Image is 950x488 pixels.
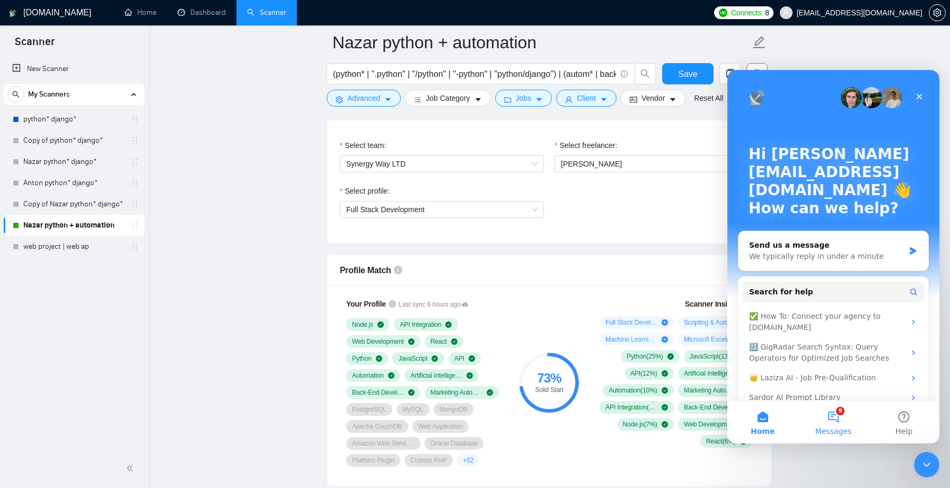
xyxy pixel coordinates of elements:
[621,71,628,77] span: info-circle
[706,437,736,446] span: React ( 6 %)
[662,404,668,411] span: check-circle
[130,221,139,230] span: holder
[23,215,124,236] a: Nazar python + automation
[635,63,656,84] button: search
[23,194,124,215] a: Copy of Nazar python* django*
[399,300,468,310] span: Last sync 6 hours ago
[398,354,427,363] span: JavaScript
[685,300,742,308] span: Scanner Insights
[345,185,390,197] span: Select profile:
[469,355,475,362] span: check-circle
[667,353,674,360] span: check-circle
[346,300,386,308] span: Your Profile
[340,140,386,151] label: Select team:
[430,388,482,397] span: Marketing Automation
[504,95,512,103] span: folder
[454,354,464,363] span: API
[630,369,657,378] span: API ( 12 %)
[410,371,462,380] span: Artificial Intelligence
[684,403,736,412] span: Back-End Development ( 8 %)
[535,95,543,103] span: caret-down
[635,69,655,79] span: search
[332,29,750,56] input: Scanner name...
[23,109,124,130] a: python* django*
[352,422,402,431] span: Apache CouchDB
[727,70,939,443] iframe: Intercom live chat
[125,8,156,17] a: homeHome
[929,8,946,17] a: setting
[402,405,424,414] span: MySQL
[336,95,343,103] span: setting
[782,9,790,16] span: user
[662,336,668,343] span: plus-circle
[377,321,384,328] span: check-circle
[662,319,668,326] span: plus-circle
[130,158,139,166] span: holder
[605,335,657,344] span: Machine Learning ( 9 %)
[23,130,124,151] a: Copy of python* django*
[126,463,137,474] span: double-left
[6,34,63,56] span: Scanner
[4,84,144,257] li: My Scanners
[662,421,668,428] span: check-circle
[432,355,438,362] span: check-circle
[28,84,70,105] span: My Scanners
[684,420,736,429] span: Web Development ( 7 %)
[914,452,939,477] iframe: Intercom live chat
[388,372,394,379] span: check-circle
[747,69,767,79] span: delete
[130,115,139,124] span: holder
[684,386,736,395] span: Marketing Automation ( 9 %)
[627,352,663,361] span: Python ( 25 %)
[474,95,482,103] span: caret-down
[929,8,945,17] span: setting
[12,58,136,80] a: New Scanner
[577,92,596,104] span: Client
[327,90,401,107] button: settingAdvancedcaret-down
[376,355,382,362] span: check-circle
[669,95,676,103] span: caret-down
[352,439,415,448] span: Amazon Web Services
[684,318,736,327] span: Scripting & Automation ( 11 %)
[430,337,447,346] span: React
[556,90,617,107] button: userClientcaret-down
[765,7,769,19] span: 8
[7,86,24,103] button: search
[519,387,579,393] div: Solid Start
[678,67,697,81] span: Save
[352,337,404,346] span: Web Development
[684,369,736,378] span: Artificial Intelligence ( 10 %)
[605,403,657,412] span: API Integration ( 8 %)
[609,386,657,395] span: Automation ( 10 %)
[495,90,552,107] button: folderJobscaret-down
[9,5,16,22] img: logo
[333,67,616,81] input: Search Freelance Jobs...
[516,92,532,104] span: Jobs
[439,405,468,414] span: MongoDB
[605,318,657,327] span: Full Stack Development ( 20 %)
[621,90,685,107] button: idcardVendorcaret-down
[247,8,286,17] a: searchScanner
[694,92,723,104] a: Reset All
[463,456,473,465] span: + 82
[352,456,394,465] span: Platform Plugin
[23,151,124,172] a: Nazar python* django*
